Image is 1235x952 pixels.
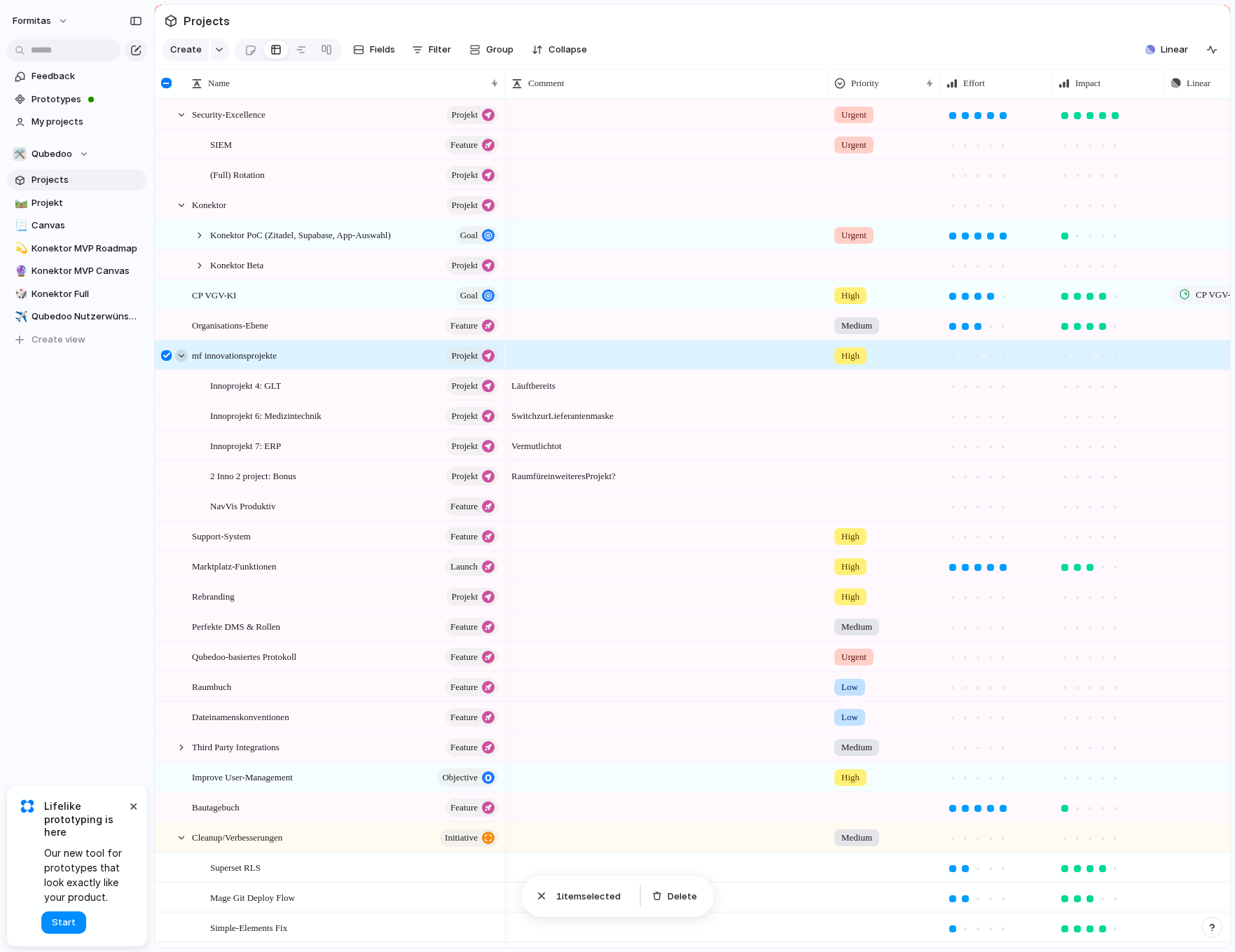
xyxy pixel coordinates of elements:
[7,111,147,132] a: My projects
[13,264,27,278] button: 🔮
[647,887,703,906] button: Delete
[192,106,265,122] span: Security-Excellence
[32,264,142,278] span: Konektor MVP Canvas
[15,286,25,302] div: 🎲
[7,238,147,259] a: 💫Konektor MVP Roadmap
[32,69,142,83] span: Feedback
[451,467,478,486] span: Projekt
[450,677,478,697] span: Feature
[450,527,478,546] span: Feature
[446,618,498,636] button: Feature
[526,39,593,61] button: Collapse
[7,306,147,327] a: ✈️Qubedoo Nutzerwünsche
[446,527,498,546] button: Feature
[192,768,293,785] span: Improve User-Management
[7,284,147,305] div: 🎲Konektor Full
[446,166,498,184] button: Projekt
[460,226,478,245] span: goal
[7,89,147,110] a: Prototypes
[841,590,860,604] span: High
[851,76,879,90] span: Priority
[450,647,478,667] span: Feature
[528,76,564,90] span: Comment
[192,799,240,815] span: Bautagebuch
[450,316,478,336] span: Feature
[446,497,498,516] button: Feature
[841,228,867,242] span: Urgent
[1161,43,1188,57] span: Linear
[841,319,872,333] span: Medium
[192,588,235,604] span: Rebranding
[451,406,478,426] span: Projekt
[841,831,872,845] span: Medium
[125,797,142,814] button: Dismiss
[162,39,209,61] button: Create
[446,799,498,817] button: Feature
[192,708,289,724] span: Dateinamenskonventionen
[450,135,478,155] span: Feature
[451,105,478,125] span: Projekt
[841,740,872,754] span: Medium
[210,859,261,875] span: Superset RLS
[406,39,457,61] button: Filter
[15,309,25,325] div: ✈️
[44,800,126,839] span: Lifelike prototyping is here
[192,618,280,634] span: Perfekte DMS & Rollen
[7,66,147,87] a: Feedback
[7,261,147,282] a: 🔮Konektor MVP Canvas
[181,8,233,34] span: Projects
[450,557,478,577] span: launch
[451,256,478,275] span: Projekt
[192,347,277,363] span: mf innovationsprojekte
[1075,76,1101,90] span: Impact
[210,256,263,273] span: Konektor Beta
[210,407,322,423] span: Innoprojekt 6: Medizintechnik
[13,196,27,210] button: 🛤️
[450,708,478,727] span: Feature
[15,195,25,211] div: 🛤️
[450,798,478,818] span: Feature
[841,771,860,785] span: High
[13,219,27,233] button: 📃
[446,588,498,606] button: Projekt
[451,436,478,456] span: Projekt
[446,196,498,214] button: Projekt
[446,558,498,576] button: launch
[841,620,872,634] span: Medium
[429,43,451,57] span: Filter
[210,889,295,905] span: Mage Git Deploy Flow
[506,371,827,393] span: Läuft bereits
[7,193,147,214] a: 🛤️Projekt
[7,170,147,191] a: Projects
[446,467,498,485] button: Projekt
[506,432,827,453] span: Vermutlich tot
[13,310,27,324] button: ✈️
[208,76,230,90] span: Name
[442,768,478,787] span: objective
[460,286,478,305] span: goal
[32,287,142,301] span: Konektor Full
[210,437,281,453] span: Innoprojekt 7: ERP
[32,173,142,187] span: Projects
[7,215,147,236] a: 📃Canvas
[32,333,85,347] span: Create view
[192,287,236,303] span: CP VGV-KI
[32,219,142,233] span: Canvas
[556,890,562,902] span: 1
[446,678,498,696] button: Feature
[210,377,281,393] span: Innoprojekt 4: GLT
[506,401,827,423] span: Switch zur Lieferantenmaske
[440,829,498,847] button: initiative
[446,106,498,124] button: Projekt
[506,462,827,483] span: Raum für ein weiteres Projekt?
[446,738,498,757] button: Feature
[32,242,142,256] span: Konektor MVP Roadmap
[44,846,126,904] span: Our new tool for prototypes that look exactly like your product.
[841,289,860,303] span: High
[192,558,277,574] span: Marktplatz-Funktionen
[15,218,25,234] div: 📃
[13,14,51,28] span: Formitas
